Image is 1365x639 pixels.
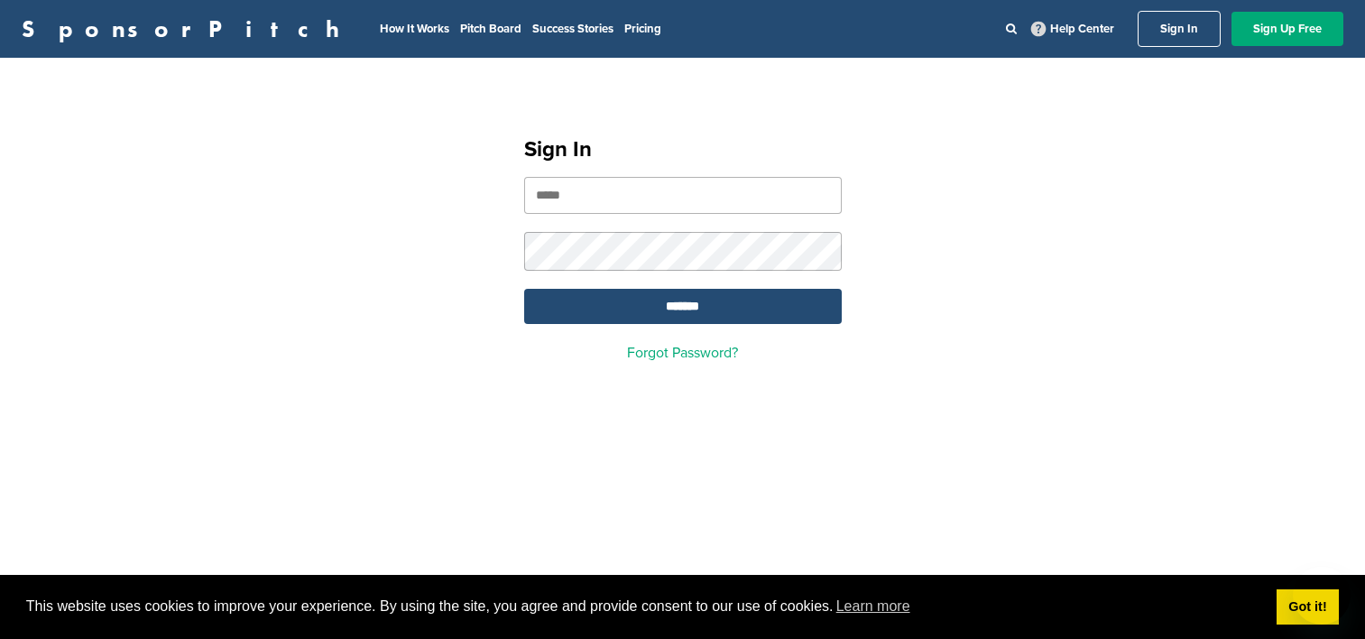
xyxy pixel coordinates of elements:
a: Help Center [1028,18,1118,40]
a: How It Works [380,22,449,36]
a: SponsorPitch [22,17,351,41]
a: Pitch Board [460,22,521,36]
a: Forgot Password? [627,344,738,362]
a: Sign In [1138,11,1221,47]
h1: Sign In [524,134,842,166]
a: Success Stories [532,22,613,36]
a: Sign Up Free [1231,12,1343,46]
iframe: Button to launch messaging window [1293,567,1351,625]
a: learn more about cookies [834,593,913,620]
a: dismiss cookie message [1277,589,1339,625]
span: This website uses cookies to improve your experience. By using the site, you agree and provide co... [26,593,1262,620]
a: Pricing [624,22,661,36]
